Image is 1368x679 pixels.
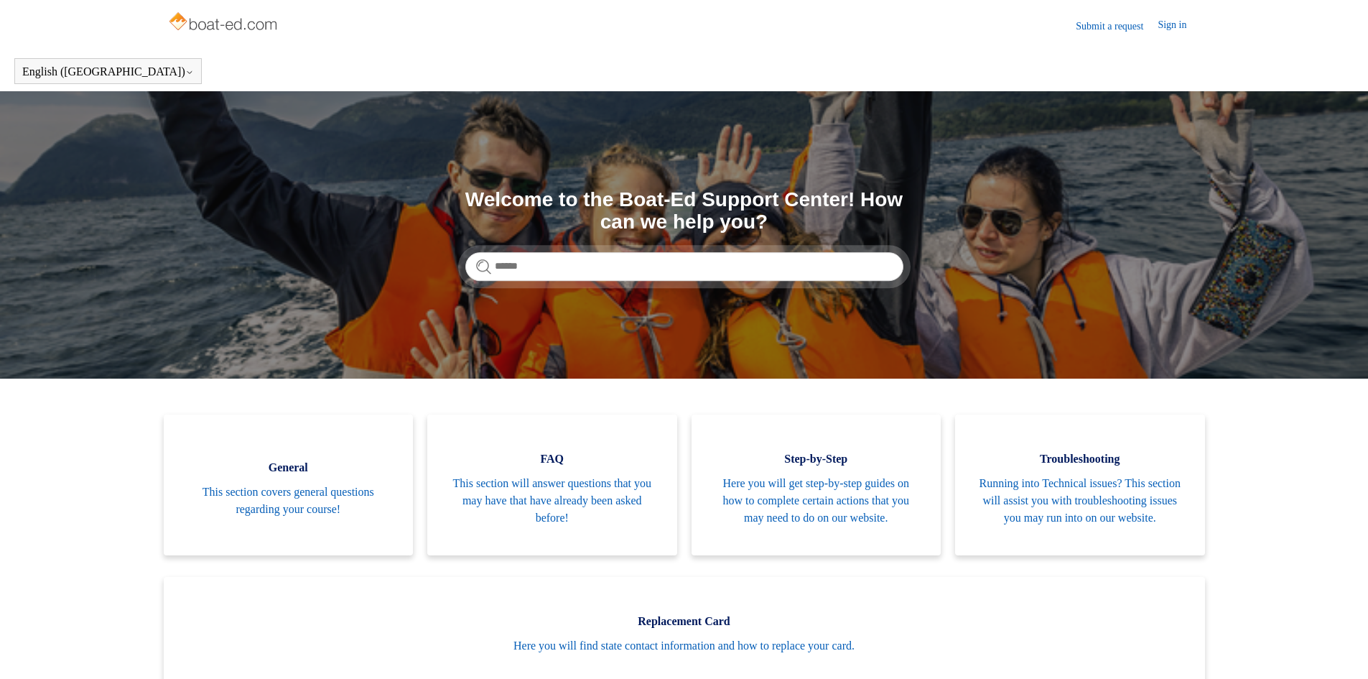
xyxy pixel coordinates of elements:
[1158,17,1201,34] a: Sign in
[713,451,920,468] span: Step-by-Step
[955,415,1205,555] a: Troubleshooting Running into Technical issues? This section will assist you with troubleshooting ...
[427,415,677,555] a: FAQ This section will answer questions that you may have that have already been asked before!
[713,475,920,527] span: Here you will get step-by-step guides on how to complete certain actions that you may need to do ...
[167,9,281,37] img: Boat-Ed Help Center home page
[185,459,392,476] span: General
[449,451,656,468] span: FAQ
[692,415,941,555] a: Step-by-Step Here you will get step-by-step guides on how to complete certain actions that you ma...
[185,637,1183,655] span: Here you will find state contact information and how to replace your card.
[22,65,194,78] button: English ([GEOGRAPHIC_DATA])
[977,451,1183,468] span: Troubleshooting
[465,252,903,281] input: Search
[977,475,1183,527] span: Running into Technical issues? This section will assist you with troubleshooting issues you may r...
[465,189,903,234] h1: Welcome to the Boat-Ed Support Center! How can we help you?
[185,613,1183,630] span: Replacement Card
[185,484,392,518] span: This section covers general questions regarding your course!
[164,415,414,555] a: General This section covers general questions regarding your course!
[449,475,656,527] span: This section will answer questions that you may have that have already been asked before!
[1076,19,1158,34] a: Submit a request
